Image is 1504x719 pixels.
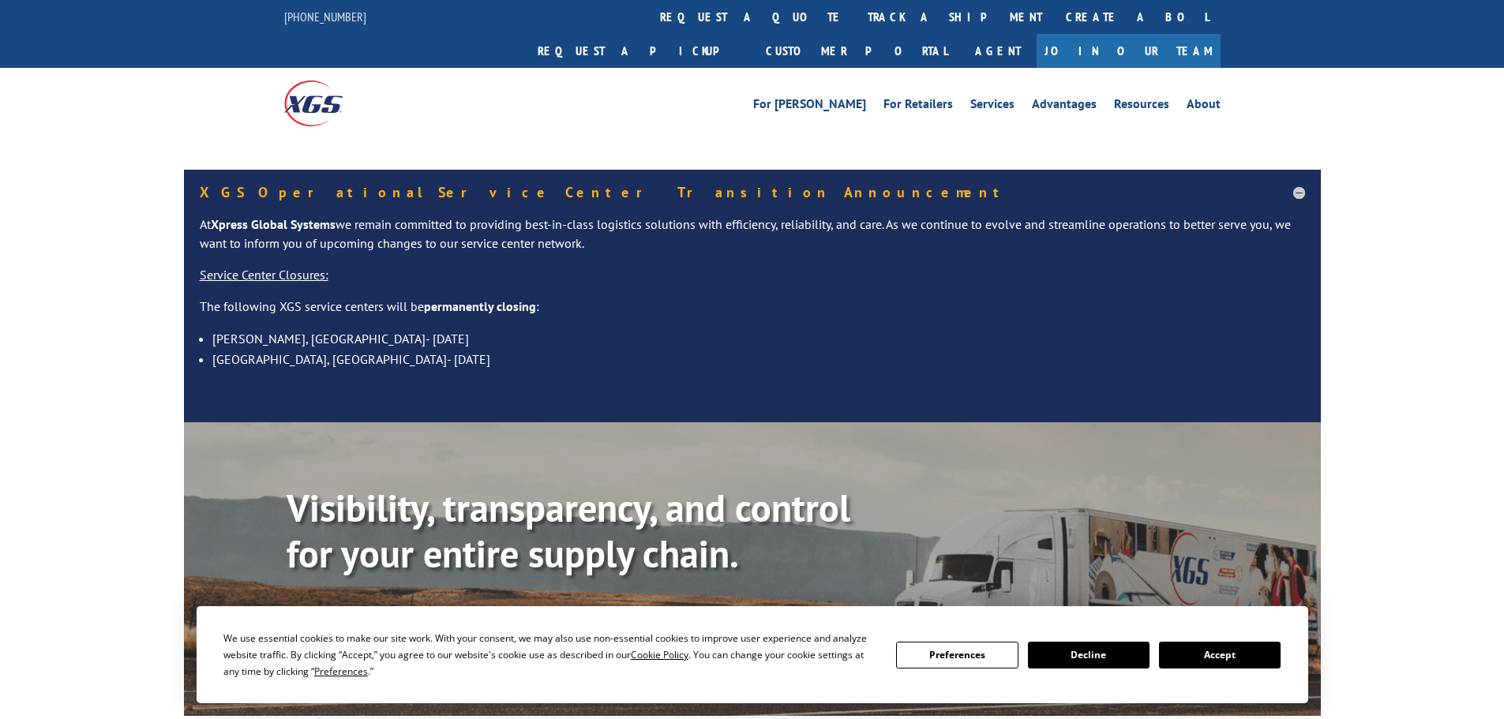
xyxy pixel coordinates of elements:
[1114,98,1169,115] a: Resources
[959,34,1037,68] a: Agent
[200,215,1305,266] p: At we remain committed to providing best-in-class logistics solutions with efficiency, reliabilit...
[287,483,850,578] b: Visibility, transparency, and control for your entire supply chain.
[284,9,366,24] a: [PHONE_NUMBER]
[754,34,959,68] a: Customer Portal
[970,98,1015,115] a: Services
[1159,642,1281,668] button: Accept
[631,648,688,661] span: Cookie Policy
[1032,98,1097,115] a: Advantages
[200,185,1305,200] h5: XGS Operational Service Center Transition Announcement
[526,34,754,68] a: Request a pickup
[1028,642,1150,668] button: Decline
[424,298,536,314] strong: permanently closing
[223,630,877,680] div: We use essential cookies to make our site work. With your consent, we may also use non-essential ...
[200,267,328,283] u: Service Center Closures:
[753,98,866,115] a: For [PERSON_NAME]
[212,349,1305,369] li: [GEOGRAPHIC_DATA], [GEOGRAPHIC_DATA]- [DATE]
[212,328,1305,349] li: [PERSON_NAME], [GEOGRAPHIC_DATA]- [DATE]
[314,665,368,678] span: Preferences
[197,606,1308,703] div: Cookie Consent Prompt
[896,642,1018,668] button: Preferences
[1187,98,1221,115] a: About
[200,298,1305,329] p: The following XGS service centers will be :
[883,98,953,115] a: For Retailers
[211,216,336,232] strong: Xpress Global Systems
[1037,34,1221,68] a: Join Our Team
